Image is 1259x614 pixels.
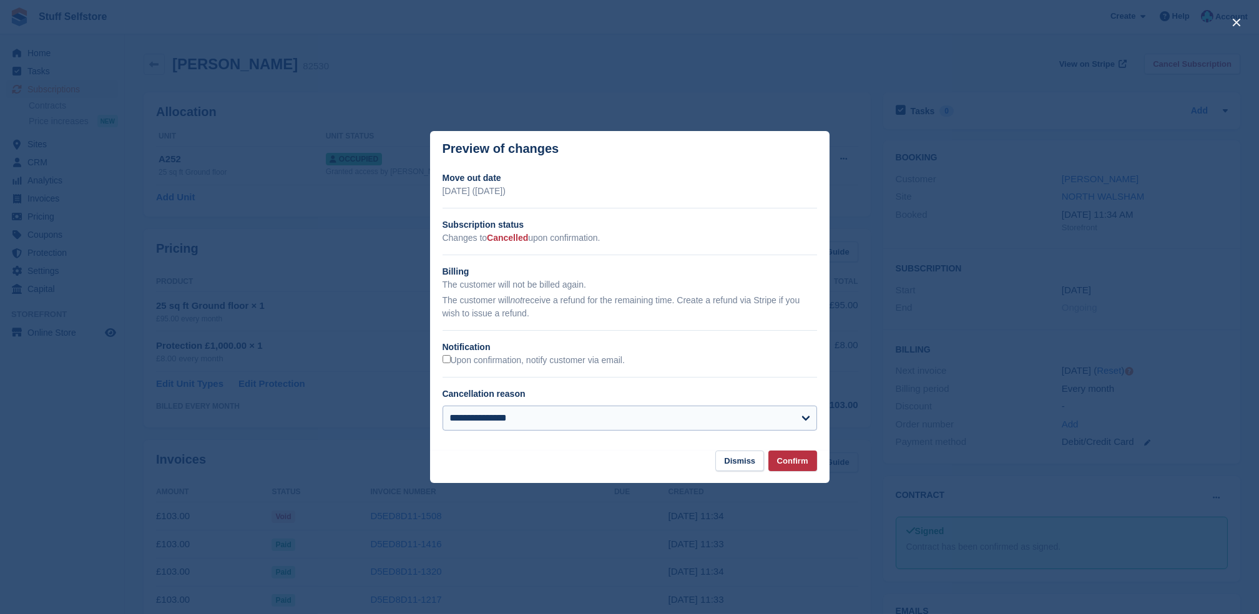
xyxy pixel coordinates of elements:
[443,278,817,291] p: The customer will not be billed again.
[443,355,451,363] input: Upon confirmation, notify customer via email.
[1227,12,1247,32] button: close
[443,294,817,320] p: The customer will receive a refund for the remaining time. Create a refund via Stripe if you wish...
[715,451,764,471] button: Dismiss
[443,185,817,198] p: [DATE] ([DATE])
[443,218,817,231] h2: Subscription status
[443,389,526,399] label: Cancellation reason
[443,142,559,156] p: Preview of changes
[487,233,528,243] span: Cancelled
[510,295,522,305] em: not
[443,341,817,354] h2: Notification
[443,265,817,278] h2: Billing
[443,355,625,366] label: Upon confirmation, notify customer via email.
[443,172,817,185] h2: Move out date
[443,231,817,245] p: Changes to upon confirmation.
[768,451,817,471] button: Confirm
